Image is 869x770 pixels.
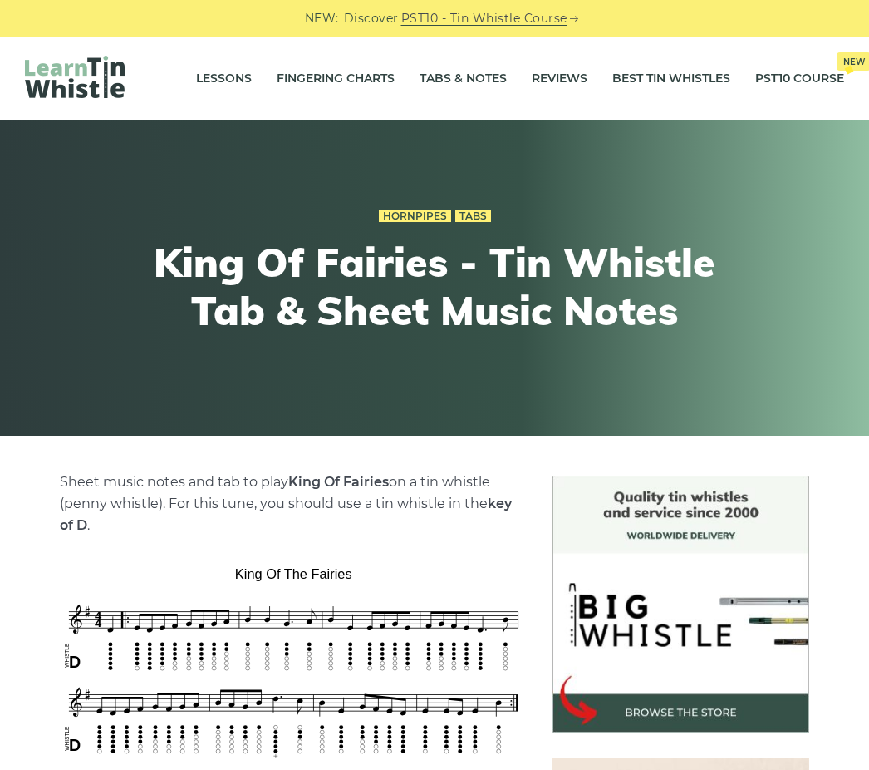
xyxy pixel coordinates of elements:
[60,471,528,536] p: Sheet music notes and tab to play on a tin whistle (penny whistle). For this tune, you should use...
[420,57,507,99] a: Tabs & Notes
[129,239,740,334] h1: King Of Fairies - Tin Whistle Tab & Sheet Music Notes
[455,210,491,223] a: Tabs
[612,57,730,99] a: Best Tin Whistles
[755,57,844,99] a: PST10 CourseNew
[288,474,389,490] strong: King Of Fairies
[379,210,451,223] a: Hornpipes
[196,57,252,99] a: Lessons
[552,476,809,733] img: BigWhistle Tin Whistle Store
[532,57,587,99] a: Reviews
[277,57,395,99] a: Fingering Charts
[25,56,125,98] img: LearnTinWhistle.com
